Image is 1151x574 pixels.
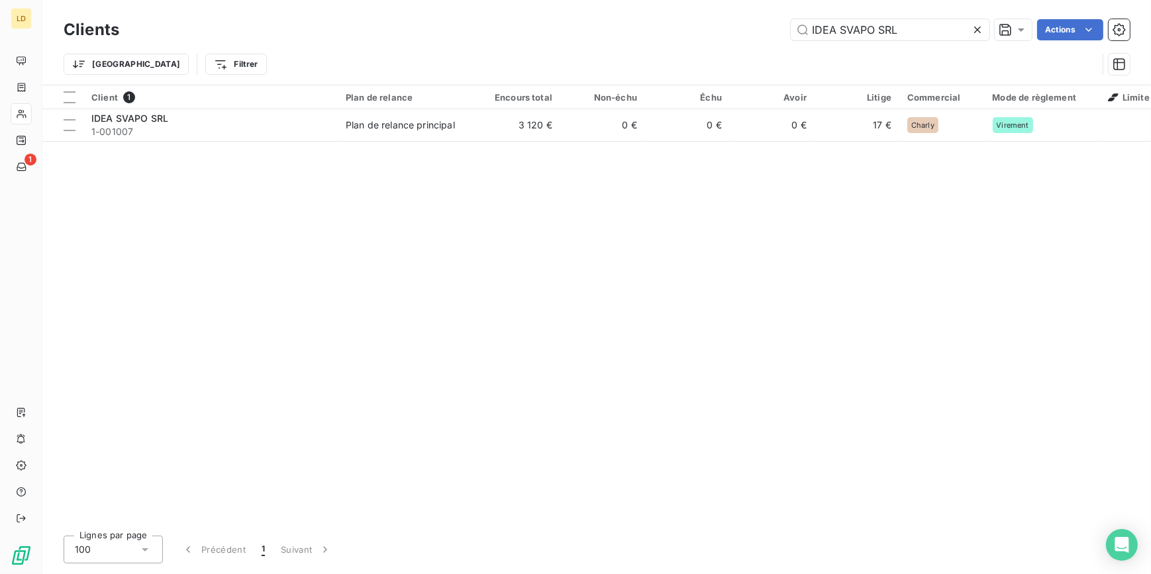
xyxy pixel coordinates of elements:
[1037,19,1103,40] button: Actions
[815,109,899,141] td: 17 €
[653,92,722,103] div: Échu
[791,19,989,40] input: Rechercher
[346,119,455,132] div: Plan de relance principal
[993,92,1093,103] div: Mode de règlement
[11,545,32,566] img: Logo LeanPay
[1106,529,1138,561] div: Open Intercom Messenger
[205,54,266,75] button: Filtrer
[475,109,560,141] td: 3 120 €
[823,92,891,103] div: Litige
[730,109,815,141] td: 0 €
[11,8,32,29] div: LD
[91,125,330,138] span: 1-001007
[911,121,934,129] span: Charly
[91,92,118,103] span: Client
[483,92,552,103] div: Encours total
[568,92,637,103] div: Non-échu
[91,113,168,124] span: IDEA SVAPO SRL
[997,121,1029,129] span: Virement
[560,109,645,141] td: 0 €
[75,543,91,556] span: 100
[645,109,730,141] td: 0 €
[346,92,468,103] div: Plan de relance
[273,536,340,563] button: Suivant
[64,18,119,42] h3: Clients
[64,54,189,75] button: [GEOGRAPHIC_DATA]
[123,91,135,103] span: 1
[907,92,977,103] div: Commercial
[262,543,265,556] span: 1
[738,92,807,103] div: Avoir
[11,156,31,177] a: 1
[174,536,254,563] button: Précédent
[25,154,36,166] span: 1
[254,536,273,563] button: 1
